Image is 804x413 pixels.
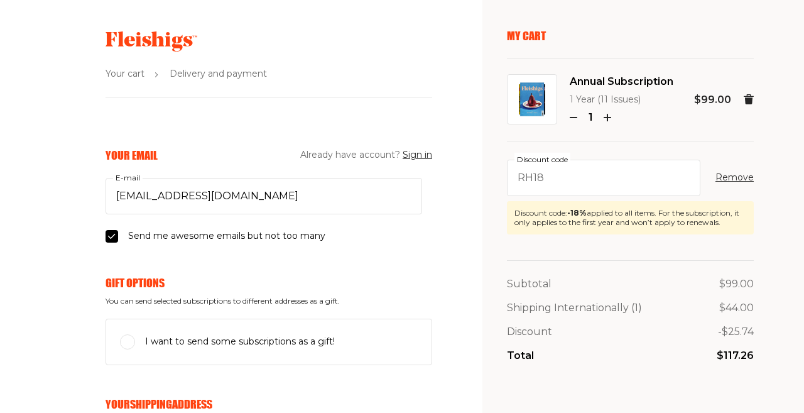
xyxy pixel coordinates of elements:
[567,208,587,218] span: - 18 %
[106,297,432,306] span: You can send selected subscriptions to different addresses as a gift.
[507,276,551,292] p: Subtotal
[715,170,754,185] button: Remove
[507,324,552,340] p: Discount
[507,348,534,364] p: Total
[694,92,731,108] p: $99.00
[507,29,754,43] p: My Cart
[300,148,432,163] span: Already have account?
[570,92,673,107] p: 1 Year (11 Issues)
[113,171,143,185] label: E-mail
[170,67,267,82] span: Delivery and payment
[106,397,432,411] h6: Your Shipping Address
[718,324,754,340] p: - $25.74
[582,109,599,126] p: 1
[120,334,135,350] input: I want to send some subscriptions as a gift!
[403,148,432,163] button: Sign in
[507,160,700,196] input: Discount code
[507,300,642,316] p: Shipping Internationally ( 1 )
[514,153,570,167] label: Discount code
[514,209,746,227] div: Discount code: applied to all items. For the subscription, it only applies to the first year and ...
[128,229,325,244] span: Send me awesome emails but not too many
[145,334,335,350] span: I want to send some subscriptions as a gift!
[570,74,673,90] span: Annual Subscription
[106,276,432,290] h6: Gift Options
[519,82,545,116] img: Annual Subscription Image
[106,230,118,243] input: Send me awesome emails but not too many
[106,178,422,214] input: E-mail
[106,67,144,82] span: Your cart
[106,148,158,162] h6: Your Email
[719,276,754,292] p: $99.00
[719,300,754,316] p: $44.00
[717,348,754,364] p: $117.26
